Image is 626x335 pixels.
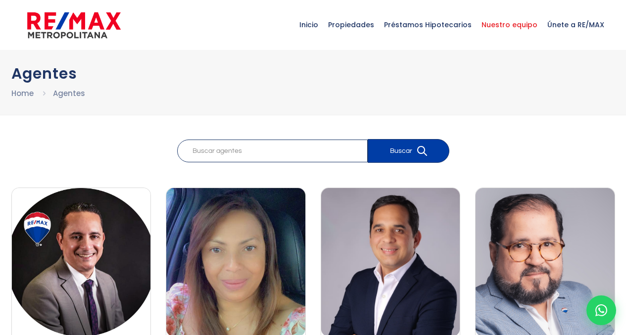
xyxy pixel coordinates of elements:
[379,10,477,40] span: Préstamos Hipotecarios
[11,88,34,98] a: Home
[368,139,449,163] button: Buscar
[27,10,121,40] img: remax-metropolitana-logo
[11,65,615,82] h1: Agentes
[294,10,323,40] span: Inicio
[323,10,379,40] span: Propiedades
[53,87,85,99] li: Agentes
[177,140,368,162] input: Buscar agentes
[477,10,542,40] span: Nuestro equipo
[542,10,609,40] span: Únete a RE/MAX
